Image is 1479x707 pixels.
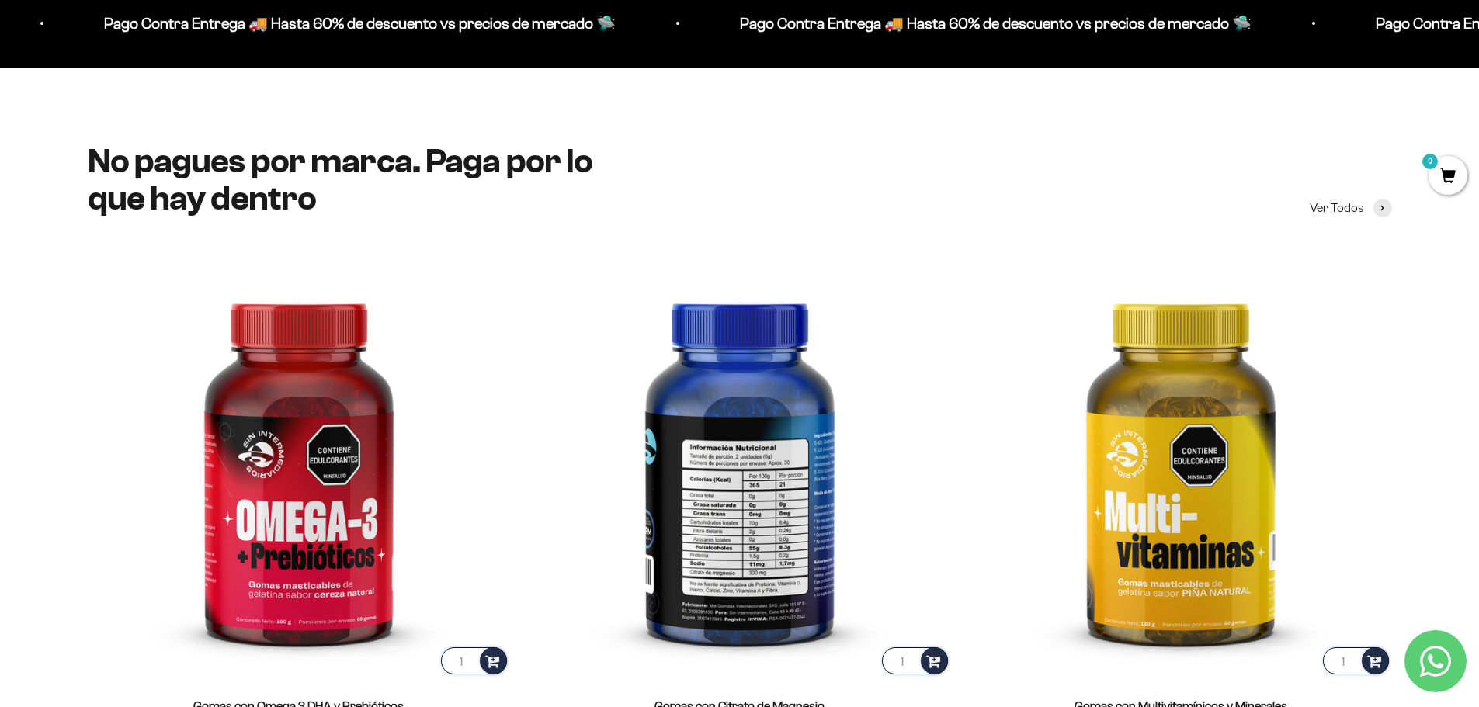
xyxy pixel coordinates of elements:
[436,11,948,36] p: Pago Contra Entrega 🚚 Hasta 60% de descuento vs precios de mercado 🛸
[1421,152,1439,171] mark: 0
[529,255,951,678] img: Gomas con Citrato de Magnesio
[1429,168,1467,185] a: 0
[1310,198,1392,218] a: Ver Todos
[1310,198,1364,218] span: Ver Todos
[88,142,593,217] split-lines: No pagues por marca. Paga por lo que hay dentro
